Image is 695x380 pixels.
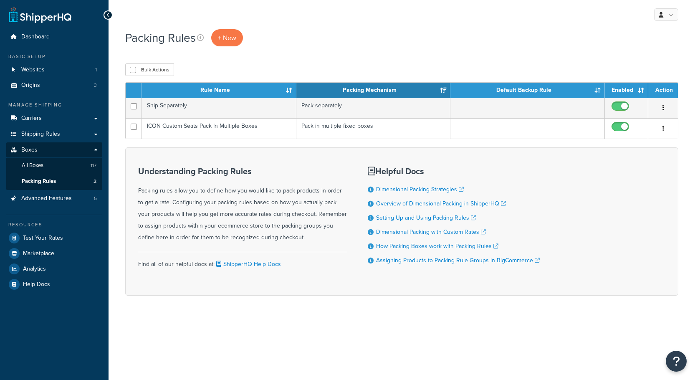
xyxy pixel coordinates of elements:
li: Boxes [6,142,102,190]
span: Help Docs [23,281,50,288]
a: ShipperHQ Help Docs [215,260,281,269]
span: Marketplace [23,250,54,257]
span: 2 [94,178,96,185]
td: ICON Custom Seats Pack In Multiple Boxes [142,118,296,139]
div: Basic Setup [6,53,102,60]
a: Boxes [6,142,102,158]
span: 5 [94,195,97,202]
a: Help Docs [6,277,102,292]
a: Dimensional Packing Strategies [376,185,464,194]
a: Setting Up and Using Packing Rules [376,213,476,222]
td: Pack in multiple fixed boxes [296,118,450,139]
h1: Packing Rules [125,30,196,46]
span: Origins [21,82,40,89]
a: Test Your Rates [6,231,102,246]
span: All Boxes [22,162,43,169]
div: Find all of our helpful docs at: [138,252,347,270]
li: All Boxes [6,158,102,173]
a: Marketplace [6,246,102,261]
span: Advanced Features [21,195,72,202]
a: Advanced Features 5 [6,191,102,206]
h3: Understanding Packing Rules [138,167,347,176]
button: Bulk Actions [125,63,174,76]
a: Origins 3 [6,78,102,93]
span: 117 [91,162,96,169]
a: + New [211,29,243,46]
li: Packing Rules [6,174,102,189]
a: Dimensional Packing with Custom Rates [376,228,486,236]
th: Default Backup Rule: activate to sort column ascending [450,83,604,98]
a: Dashboard [6,29,102,45]
a: Websites 1 [6,62,102,78]
li: Origins [6,78,102,93]
li: Advanced Features [6,191,102,206]
a: Overview of Dimensional Packing in ShipperHQ [376,199,506,208]
span: 1 [95,66,97,73]
td: Ship Separately [142,98,296,118]
span: Packing Rules [22,178,56,185]
span: Carriers [21,115,42,122]
li: Websites [6,62,102,78]
span: Dashboard [21,33,50,41]
a: Assigning Products to Packing Rule Groups in BigCommerce [376,256,540,265]
a: Shipping Rules [6,127,102,142]
h3: Helpful Docs [368,167,540,176]
a: All Boxes 117 [6,158,102,173]
div: Resources [6,221,102,228]
a: ShipperHQ Home [9,6,71,23]
span: + New [218,33,236,43]
span: Shipping Rules [21,131,60,138]
td: Pack separately [296,98,450,118]
span: Websites [21,66,45,73]
a: How Packing Boxes work with Packing Rules [376,242,498,251]
span: 3 [94,82,97,89]
span: Boxes [21,147,38,154]
span: Test Your Rates [23,235,63,242]
a: Packing Rules 2 [6,174,102,189]
div: Manage Shipping [6,101,102,109]
span: Analytics [23,266,46,273]
th: Rule Name: activate to sort column ascending [142,83,296,98]
a: Analytics [6,261,102,276]
th: Enabled: activate to sort column ascending [605,83,648,98]
th: Packing Mechanism: activate to sort column ascending [296,83,450,98]
div: Packing rules allow you to define how you would like to pack products in order to get a rate. Con... [138,167,347,243]
button: Open Resource Center [666,351,687,372]
th: Action [648,83,678,98]
a: Carriers [6,111,102,126]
